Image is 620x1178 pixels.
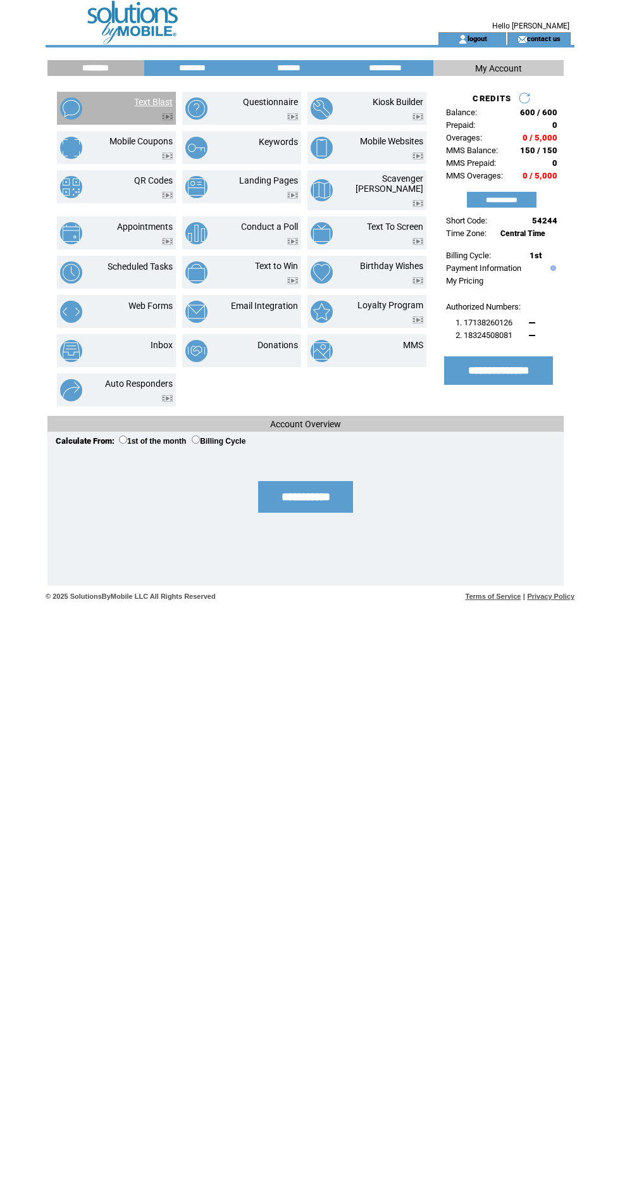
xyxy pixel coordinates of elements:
[446,158,496,168] span: MMS Prepaid:
[500,229,545,238] span: Central Time
[287,192,298,199] img: video.png
[446,120,475,130] span: Prepaid:
[192,437,245,446] label: Billing Cycle
[105,379,173,389] a: Auto Responders
[357,300,423,310] a: Loyalty Program
[403,340,423,350] a: MMS
[231,301,298,311] a: Email Integration
[356,173,423,194] a: Scavenger [PERSON_NAME]
[60,222,82,244] img: appointments.png
[162,153,173,160] img: video.png
[458,34,468,44] img: account_icon.gif
[412,200,423,207] img: video.png
[412,316,423,323] img: video.png
[520,146,557,155] span: 150 / 150
[527,592,574,600] a: Privacy Policy
[552,158,557,168] span: 0
[456,330,512,340] span: 2. 18324508081
[311,137,333,159] img: mobile-websites.png
[185,222,208,244] img: conduct-a-poll.png
[456,318,512,327] span: 1. 17138260126
[117,222,173,232] a: Appointments
[446,302,521,311] span: Authorized Numbers:
[255,261,298,271] a: Text to Win
[446,229,487,238] span: Time Zone:
[185,301,208,323] img: email-integration.png
[119,435,127,444] input: 1st of the month
[412,113,423,120] img: video.png
[185,261,208,284] img: text-to-win.png
[185,176,208,198] img: landing-pages.png
[527,34,561,42] a: contact us
[287,113,298,120] img: video.png
[360,261,423,271] a: Birthday Wishes
[60,340,82,362] img: inbox.png
[185,340,208,362] img: donations.png
[523,171,557,180] span: 0 / 5,000
[109,136,173,146] a: Mobile Coupons
[412,153,423,160] img: video.png
[360,136,423,146] a: Mobile Websites
[56,436,115,446] span: Calculate From:
[192,435,200,444] input: Billing Cycle
[468,34,487,42] a: logout
[311,340,333,362] img: mms.png
[475,63,522,73] span: My Account
[446,133,482,142] span: Overages:
[530,251,542,260] span: 1st
[60,379,82,401] img: auto-responders.png
[373,97,423,107] a: Kiosk Builder
[311,301,333,323] img: loyalty-program.png
[446,251,491,260] span: Billing Cycle:
[523,133,557,142] span: 0 / 5,000
[243,97,298,107] a: Questionnaire
[46,592,216,600] span: © 2025 SolutionsByMobile LLC All Rights Reserved
[151,340,173,350] a: Inbox
[473,94,511,103] span: CREDITS
[241,222,298,232] a: Conduct a Poll
[60,176,82,198] img: qr-codes.png
[162,395,173,402] img: video.png
[446,171,503,180] span: MMS Overages:
[446,146,498,155] span: MMS Balance:
[552,120,557,130] span: 0
[162,113,173,120] img: video.png
[162,238,173,245] img: video.png
[60,301,82,323] img: web-forms.png
[134,175,173,185] a: QR Codes
[446,276,483,285] a: My Pricing
[518,34,527,44] img: contact_us_icon.gif
[128,301,173,311] a: Web Forms
[523,592,525,600] span: |
[287,277,298,284] img: video.png
[547,265,556,271] img: help.gif
[532,216,557,225] span: 54244
[134,97,173,107] a: Text Blast
[492,22,569,30] span: Hello [PERSON_NAME]
[520,108,557,117] span: 600 / 600
[412,238,423,245] img: video.png
[311,261,333,284] img: birthday-wishes.png
[60,97,82,120] img: text-blast.png
[108,261,173,272] a: Scheduled Tasks
[287,238,298,245] img: video.png
[446,108,477,117] span: Balance:
[446,263,521,273] a: Payment Information
[259,137,298,147] a: Keywords
[119,437,186,446] label: 1st of the month
[60,137,82,159] img: mobile-coupons.png
[185,137,208,159] img: keywords.png
[311,222,333,244] img: text-to-screen.png
[367,222,423,232] a: Text To Screen
[446,216,487,225] span: Short Code:
[412,277,423,284] img: video.png
[257,340,298,350] a: Donations
[162,192,173,199] img: video.png
[239,175,298,185] a: Landing Pages
[60,261,82,284] img: scheduled-tasks.png
[270,419,341,429] span: Account Overview
[311,97,333,120] img: kiosk-builder.png
[466,592,521,600] a: Terms of Service
[311,179,333,201] img: scavenger-hunt.png
[185,97,208,120] img: questionnaire.png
